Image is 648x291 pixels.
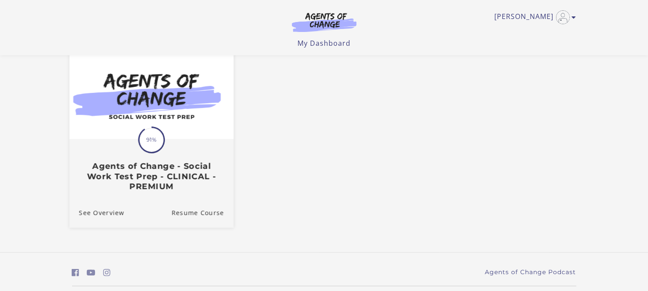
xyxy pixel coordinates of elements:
[495,10,572,24] a: Toggle menu
[87,269,95,277] i: https://www.youtube.com/c/AgentsofChangeTestPrepbyMeaganMitchell (Open in a new window)
[87,266,95,279] a: https://www.youtube.com/c/AgentsofChangeTestPrepbyMeaganMitchell (Open in a new window)
[72,266,79,279] a: https://www.facebook.com/groups/aswbtestprep (Open in a new window)
[79,161,224,191] h3: Agents of Change - Social Work Test Prep - CLINICAL - PREMIUM
[72,269,79,277] i: https://www.facebook.com/groups/aswbtestprep (Open in a new window)
[171,198,234,227] a: Agents of Change - Social Work Test Prep - CLINICAL - PREMIUM: Resume Course
[283,12,366,32] img: Agents of Change Logo
[139,128,164,152] span: 91%
[69,198,124,227] a: Agents of Change - Social Work Test Prep - CLINICAL - PREMIUM: See Overview
[103,269,111,277] i: https://www.instagram.com/agentsofchangeprep/ (Open in a new window)
[103,266,111,279] a: https://www.instagram.com/agentsofchangeprep/ (Open in a new window)
[297,38,351,48] a: My Dashboard
[485,268,576,277] a: Agents of Change Podcast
